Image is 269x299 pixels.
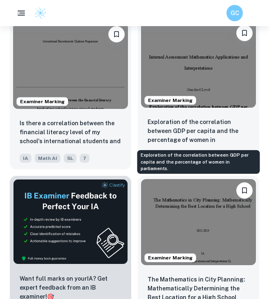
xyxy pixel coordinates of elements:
span: SL [64,154,76,163]
img: Clastify logo [34,7,47,19]
button: Bookmark [108,26,125,42]
img: Math AI IA example thumbnail: Exploration of the correlation between G [141,22,256,108]
img: Math AI IA example thumbnail: Is there a correlation between the finan [13,23,128,109]
span: IA [20,154,31,163]
img: Math AI IA example thumbnail: The Mathematics in City Planning: Mathem [141,179,256,265]
a: Clastify logo [29,7,47,19]
button: GC [226,5,243,21]
span: Examiner Marking [17,98,68,105]
span: Math AI [35,154,61,163]
a: Examiner MarkingBookmarkExploration of the correlation between GDP per capita and the percentage ... [138,20,259,169]
a: Examiner MarkingBookmarkIs there a correlation between the financial literacy level of my school'... [10,20,131,169]
span: Examiner Marking [145,97,196,104]
p: Exploration of the correlation between GDP per capita and the percentage of women in parliaments. [148,117,249,145]
span: Examiner Marking [145,254,196,261]
h6: GC [230,9,240,18]
button: Bookmark [236,25,253,41]
p: Is there a correlation between the financial literacy level of my school's international students... [20,119,121,146]
span: 7 [80,154,90,163]
img: Thumbnail [13,179,128,264]
div: Exploration of the correlation between GDP per capita and the percentage of women in parliaments. [137,150,260,174]
button: Bookmark [236,182,253,199]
